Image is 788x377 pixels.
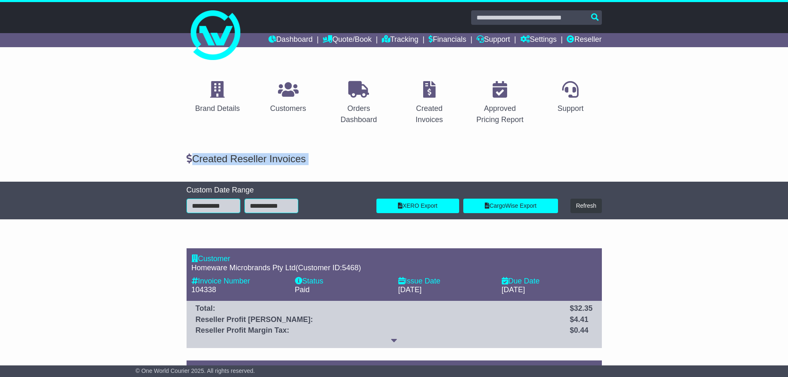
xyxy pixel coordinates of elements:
[570,199,601,213] button: Refresh
[265,78,311,117] a: Customers
[192,255,597,264] div: Customer
[502,286,597,295] div: [DATE]
[502,277,597,286] div: Due Date
[567,33,601,47] a: Reseller
[574,315,588,324] span: 4.41
[342,264,359,272] span: 5468
[477,33,510,47] a: Support
[574,304,592,312] span: 32.35
[552,78,589,117] a: Support
[270,103,306,114] div: Customers
[268,33,313,47] a: Dashboard
[398,78,461,128] a: Created Invoices
[398,286,493,295] div: [DATE]
[520,33,557,47] a: Settings
[404,103,455,125] div: Created Invoices
[574,326,588,334] span: 0.44
[328,78,390,128] a: Orders Dashboard
[192,264,296,272] span: Homeware Microbrands Pty Ltd
[469,78,531,128] a: Approved Pricing Report
[192,277,287,286] div: Invoice Number
[398,277,493,286] div: Issue Date
[429,33,466,47] a: Financials
[333,103,385,125] div: Orders Dashboard
[382,33,418,47] a: Tracking
[565,325,596,336] td: $
[558,103,584,114] div: Support
[187,186,368,195] div: Custom Date Range
[474,103,526,125] div: Approved Pricing Report
[565,314,596,325] td: $
[192,314,566,325] td: Reseller Profit [PERSON_NAME]:
[182,153,606,165] div: Created Reseller Invoices
[295,277,390,286] div: Status
[295,286,390,295] div: Paid
[192,264,597,273] div: (Customer ID: )
[187,301,602,348] div: Total: $32.35 Reseller Profit [PERSON_NAME]: $4.41 Reseller Profit Margin Tax: $0.44
[192,325,566,336] td: Reseller Profit Margin Tax:
[190,78,245,117] a: Brand Details
[136,367,255,374] span: © One World Courier 2025. All rights reserved.
[192,303,566,315] td: Total:
[323,33,371,47] a: Quote/Book
[565,303,596,315] td: $
[195,103,240,114] div: Brand Details
[192,286,287,295] div: 104338
[376,199,459,213] a: XERO Export
[463,199,558,213] a: CargoWise Export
